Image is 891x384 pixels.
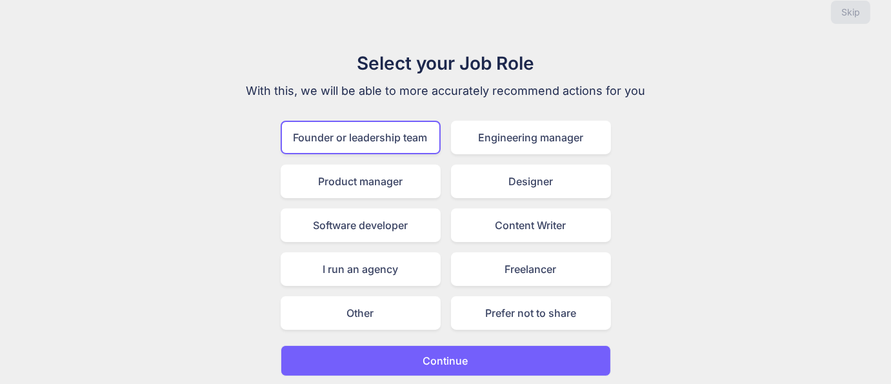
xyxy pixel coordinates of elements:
div: Content Writer [451,208,611,242]
div: Product manager [281,165,441,198]
div: I run an agency [281,252,441,286]
button: Skip [831,1,870,24]
div: Engineering manager [451,121,611,154]
div: Freelancer [451,252,611,286]
p: Continue [423,353,468,369]
div: Software developer [281,208,441,242]
div: Designer [451,165,611,198]
div: Prefer not to share [451,296,611,330]
div: Founder or leadership team [281,121,441,154]
div: Other [281,296,441,330]
p: With this, we will be able to more accurately recommend actions for you [229,82,663,100]
h1: Select your Job Role [229,50,663,77]
button: Continue [281,345,611,376]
